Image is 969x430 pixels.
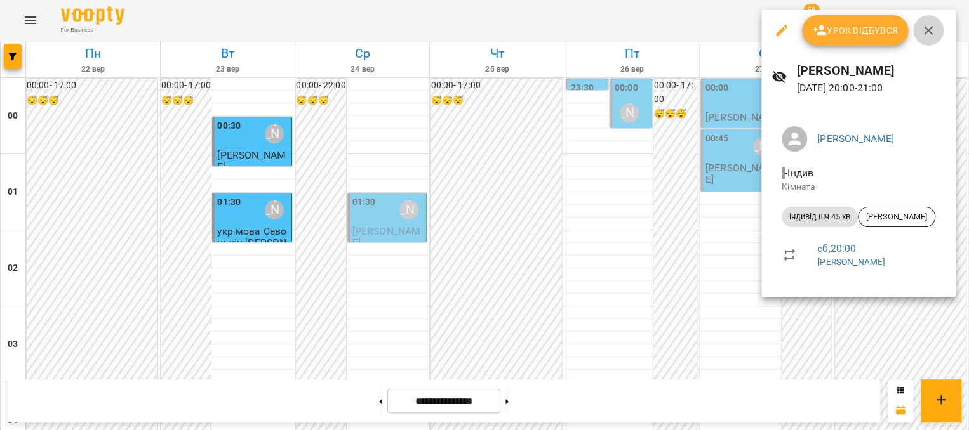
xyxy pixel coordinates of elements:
[817,133,894,145] a: [PERSON_NAME]
[817,242,856,254] a: сб , 20:00
[859,211,935,223] span: [PERSON_NAME]
[797,61,946,81] h6: [PERSON_NAME]
[797,81,946,96] p: [DATE] 20:00 - 21:00
[802,15,909,46] button: Урок відбувся
[858,207,935,227] div: [PERSON_NAME]
[782,167,816,179] span: - Індив
[817,257,885,267] a: [PERSON_NAME]
[782,181,935,193] p: Кімната
[812,23,899,38] span: Урок відбувся
[782,211,858,223] span: індивід шч 45 хв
